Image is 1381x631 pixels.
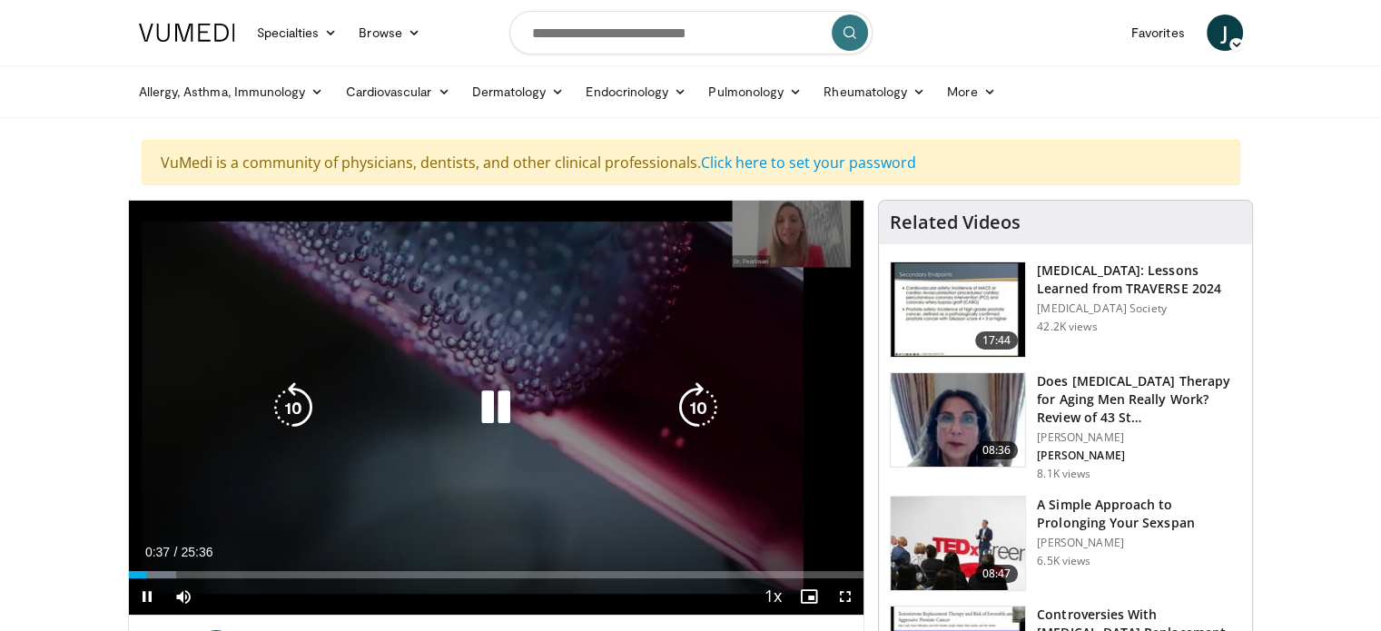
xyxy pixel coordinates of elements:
h3: Does [MEDICAL_DATA] Therapy for Aging Men Really Work? Review of 43 St… [1037,372,1241,427]
h4: Related Videos [890,212,1021,233]
p: [MEDICAL_DATA] Society [1037,301,1241,316]
button: Pause [129,578,165,615]
a: Click here to set your password [701,153,916,173]
a: 08:36 Does [MEDICAL_DATA] Therapy for Aging Men Really Work? Review of 43 St… [PERSON_NAME] [PERS... [890,372,1241,481]
div: Progress Bar [129,571,864,578]
h3: [MEDICAL_DATA]: Lessons Learned from TRAVERSE 2024 [1037,261,1241,298]
span: / [174,545,178,559]
img: c4bd4661-e278-4c34-863c-57c104f39734.150x105_q85_crop-smart_upscale.jpg [891,497,1025,591]
input: Search topics, interventions [509,11,873,54]
a: J [1207,15,1243,51]
p: [PERSON_NAME] [1037,430,1241,445]
a: Dermatology [461,74,576,110]
a: 08:47 A Simple Approach to Prolonging Your Sexspan [PERSON_NAME] 6.5K views [890,496,1241,592]
img: VuMedi Logo [139,24,235,42]
p: 42.2K views [1037,320,1097,334]
span: 08:36 [975,441,1019,459]
a: Cardiovascular [334,74,460,110]
p: 6.5K views [1037,554,1090,568]
span: 08:47 [975,565,1019,583]
a: Specialties [246,15,349,51]
a: Rheumatology [813,74,936,110]
button: Mute [165,578,202,615]
span: 0:37 [145,545,170,559]
a: Pulmonology [697,74,813,110]
p: 8.1K views [1037,467,1090,481]
p: [PERSON_NAME] [1037,536,1241,550]
img: 1317c62a-2f0d-4360-bee0-b1bff80fed3c.150x105_q85_crop-smart_upscale.jpg [891,262,1025,357]
a: More [936,74,1006,110]
div: VuMedi is a community of physicians, dentists, and other clinical professionals. [142,140,1240,185]
button: Fullscreen [827,578,863,615]
video-js: Video Player [129,201,864,616]
a: Browse [348,15,431,51]
p: [PERSON_NAME] [1037,449,1241,463]
a: 17:44 [MEDICAL_DATA]: Lessons Learned from TRAVERSE 2024 [MEDICAL_DATA] Society 42.2K views [890,261,1241,358]
a: Favorites [1120,15,1196,51]
button: Enable picture-in-picture mode [791,578,827,615]
span: 25:36 [181,545,212,559]
button: Playback Rate [755,578,791,615]
a: Endocrinology [575,74,697,110]
span: 17:44 [975,331,1019,350]
img: 4d4bce34-7cbb-4531-8d0c-5308a71d9d6c.150x105_q85_crop-smart_upscale.jpg [891,373,1025,468]
h3: A Simple Approach to Prolonging Your Sexspan [1037,496,1241,532]
a: Allergy, Asthma, Immunology [128,74,335,110]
